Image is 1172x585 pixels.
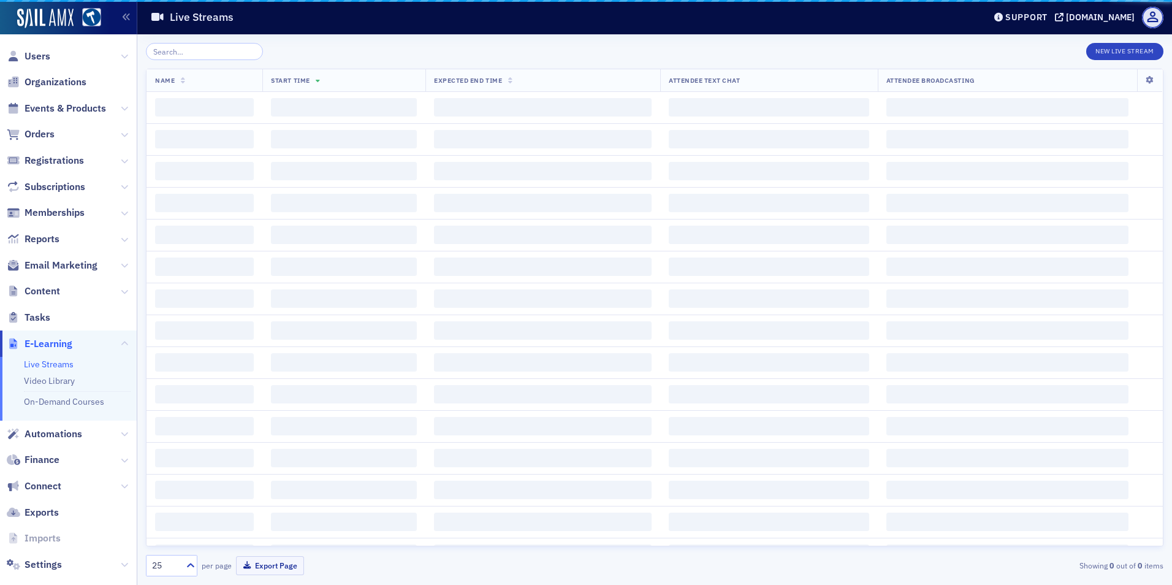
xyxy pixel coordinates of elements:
span: ‌ [669,258,869,276]
span: ‌ [155,449,254,467]
span: Memberships [25,206,85,220]
a: Reports [7,232,59,246]
a: Subscriptions [7,180,85,194]
span: ‌ [155,258,254,276]
span: Imports [25,532,61,545]
a: Live Streams [24,359,74,370]
a: Orders [7,128,55,141]
a: Content [7,285,60,298]
span: Subscriptions [25,180,85,194]
img: SailAMX [82,8,101,27]
span: ‌ [434,226,652,244]
span: Expected End Time [434,76,502,85]
span: ‌ [669,98,869,117]
span: ‌ [434,385,652,403]
a: Finance [7,453,59,467]
span: ‌ [271,98,417,117]
span: ‌ [669,321,869,340]
span: ‌ [886,481,1128,499]
span: ‌ [271,226,417,244]
img: SailAMX [17,9,74,28]
span: Connect [25,480,61,493]
span: ‌ [271,481,417,499]
span: ‌ [155,385,254,403]
strong: 0 [1136,560,1144,571]
span: Attendee Text Chat [669,76,740,85]
a: Memberships [7,206,85,220]
input: Search… [146,43,263,60]
a: On-Demand Courses [24,396,104,407]
span: ‌ [271,258,417,276]
span: ‌ [155,417,254,435]
span: ‌ [886,321,1128,340]
strong: 0 [1108,560,1116,571]
span: ‌ [155,513,254,531]
span: ‌ [886,385,1128,403]
a: Users [7,50,50,63]
a: New Live Stream [1086,45,1163,56]
a: Tasks [7,311,50,324]
span: Finance [25,453,59,467]
span: ‌ [886,194,1128,212]
span: ‌ [271,545,417,563]
span: ‌ [886,417,1128,435]
span: ‌ [669,130,869,148]
a: Imports [7,532,61,545]
span: ‌ [271,417,417,435]
span: Profile [1142,7,1163,28]
span: ‌ [434,513,652,531]
span: ‌ [271,353,417,372]
a: View Homepage [74,8,101,29]
span: ‌ [271,130,417,148]
span: ‌ [434,417,652,435]
span: ‌ [886,258,1128,276]
button: New Live Stream [1086,43,1163,60]
span: ‌ [669,289,869,308]
span: Registrations [25,154,84,167]
span: Start Time [271,76,310,85]
span: Events & Products [25,102,106,115]
button: [DOMAIN_NAME] [1055,13,1139,21]
span: ‌ [669,353,869,372]
span: ‌ [155,545,254,563]
span: ‌ [886,513,1128,531]
span: Users [25,50,50,63]
span: ‌ [434,98,652,117]
span: ‌ [886,289,1128,308]
a: Settings [7,558,62,572]
span: ‌ [669,449,869,467]
h1: Live Streams [170,10,234,25]
span: ‌ [669,513,869,531]
button: Export Page [236,556,304,575]
span: Orders [25,128,55,141]
span: ‌ [434,353,652,372]
a: Video Library [24,375,75,386]
span: ‌ [886,98,1128,117]
span: Settings [25,558,62,572]
span: ‌ [886,353,1128,372]
span: ‌ [886,449,1128,467]
a: Connect [7,480,61,493]
span: ‌ [886,162,1128,180]
a: Registrations [7,154,84,167]
span: ‌ [155,353,254,372]
span: ‌ [886,226,1128,244]
span: ‌ [271,385,417,403]
div: 25 [152,559,179,572]
span: ‌ [271,449,417,467]
span: ‌ [271,289,417,308]
div: Showing out of items [833,560,1163,571]
span: ‌ [434,162,652,180]
span: ‌ [271,513,417,531]
span: ‌ [669,162,869,180]
span: E-Learning [25,337,72,351]
span: ‌ [434,130,652,148]
span: ‌ [669,226,869,244]
span: ‌ [669,481,869,499]
span: Email Marketing [25,259,97,272]
span: ‌ [155,162,254,180]
span: ‌ [155,321,254,340]
a: Events & Products [7,102,106,115]
span: ‌ [434,545,652,563]
span: ‌ [155,289,254,308]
